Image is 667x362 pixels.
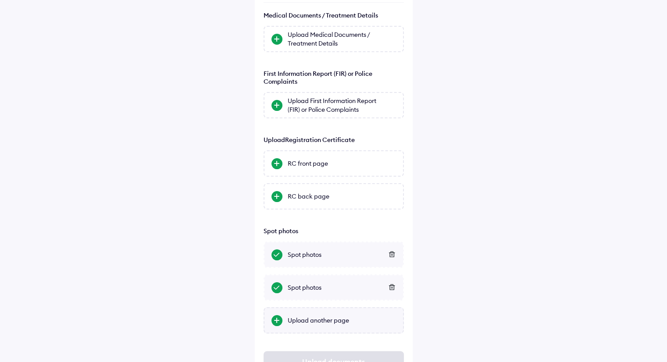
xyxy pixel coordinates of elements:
[264,136,404,144] p: Upload Registration Certificate
[288,30,396,48] div: Upload Medical Documents / Treatment Details
[264,70,404,85] div: First Information Report (FIR) or Police Complaints
[288,96,396,114] div: Upload First Information Report (FIR) or Police Complaints
[288,192,396,201] div: RC back page
[264,227,404,235] div: Spot photos
[288,250,396,259] div: Spot photos
[264,11,404,19] div: Medical Documents / Treatment Details
[288,159,396,168] div: RC front page
[288,283,396,292] div: Spot photos
[288,316,396,325] div: Upload another page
